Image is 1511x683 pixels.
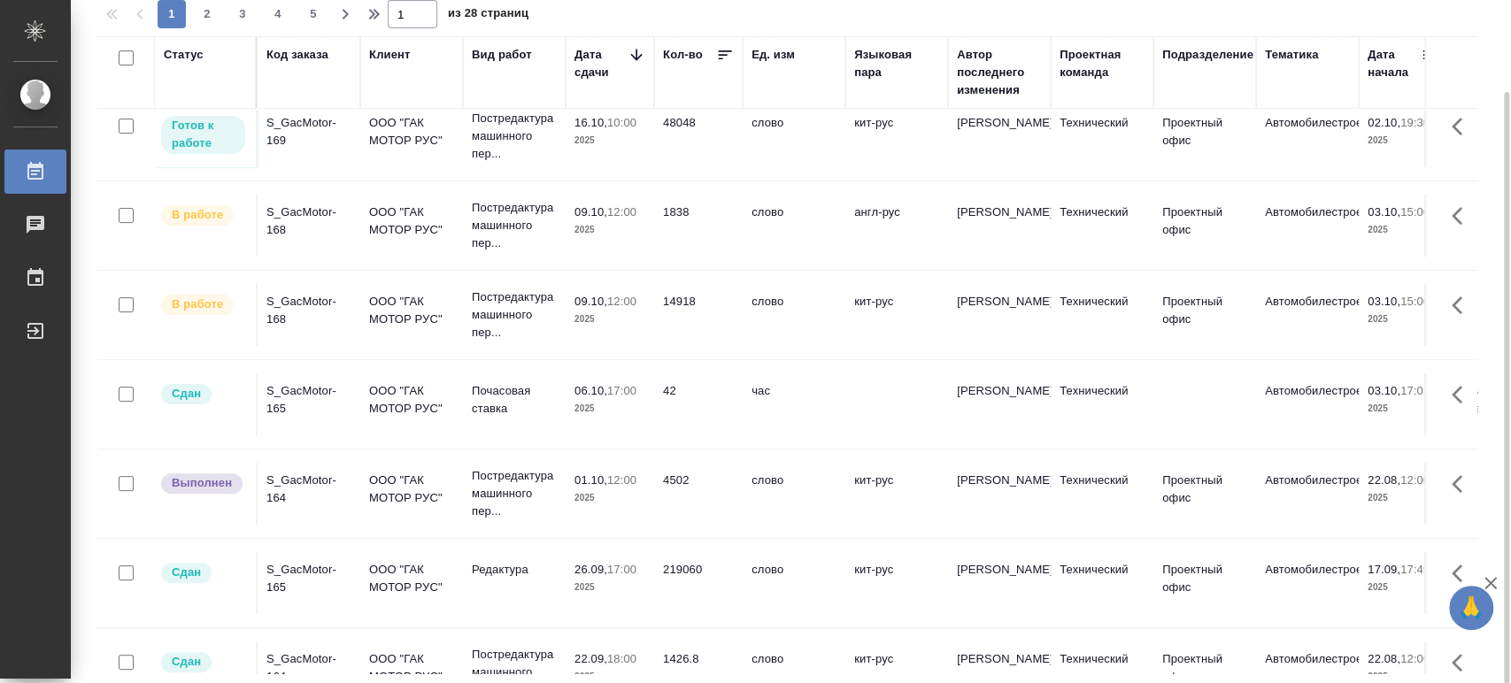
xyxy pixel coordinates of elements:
td: Проектный офис [1153,463,1256,525]
div: Исполнитель выполняет работу [159,293,247,317]
p: Сдан [172,653,201,671]
p: 06.10, [574,384,607,397]
div: Клиент [369,46,410,64]
td: кит-рус [845,463,948,525]
div: Статус [164,46,204,64]
p: 12:00 [1400,652,1430,665]
p: ООО "ГАК МОТОР РУС" [369,293,454,328]
td: 48048 [654,105,743,167]
p: 17:00 [607,384,636,397]
p: 2025 [1368,579,1438,596]
p: ООО "ГАК МОТОР РУС" [369,114,454,150]
button: Здесь прячутся важные кнопки [1441,552,1484,595]
td: [PERSON_NAME] [948,463,1051,525]
p: 17.09, [1368,563,1400,576]
p: 2025 [1368,221,1438,239]
p: Почасовая ставка [472,382,557,418]
p: 02.10, [1368,116,1400,129]
button: Здесь прячутся важные кнопки [1441,105,1484,148]
div: Исполнитель может приступить к работе [159,114,247,156]
div: Вид работ [472,46,532,64]
td: Проектный офис [1153,195,1256,257]
td: кит-рус [845,552,948,614]
div: Менеджер проверил работу исполнителя, передает ее на следующий этап [159,650,247,674]
div: Дата сдачи [574,46,628,81]
p: Автомобилестроение [1265,114,1350,132]
td: кит-рус [845,284,948,346]
p: 2025 [574,221,645,239]
div: Исполнитель завершил работу [159,472,247,495]
td: слово [743,552,845,614]
td: слово [743,105,845,167]
p: В работе [172,295,223,313]
p: Автомобилестроение [1265,382,1350,400]
button: Здесь прячутся важные кнопки [1441,195,1484,237]
td: 1838 [654,195,743,257]
td: Технический [1051,373,1153,435]
td: слово [743,463,845,525]
div: S_GacMotor-168 [266,203,351,239]
p: 2025 [1368,311,1438,328]
td: Технический [1051,463,1153,525]
td: [PERSON_NAME] [948,552,1051,614]
p: 03.10, [1368,384,1400,397]
button: Здесь прячутся важные кнопки [1441,284,1484,326]
p: 2025 [574,489,645,507]
p: 10:00 [607,116,636,129]
span: 5 [299,5,328,23]
div: S_GacMotor-165 [266,561,351,596]
div: Кол-во [663,46,703,64]
p: 03.10, [1368,205,1400,219]
div: S_GacMotor-164 [266,472,351,507]
td: англ-рус [845,195,948,257]
p: 2025 [574,579,645,596]
p: Постредактура машинного пер... [472,467,557,520]
p: В работе [172,206,223,224]
p: 22.09, [574,652,607,665]
p: ООО "ГАК МОТОР РУС" [369,203,454,239]
td: слово [743,195,845,257]
td: Проектный офис [1153,552,1256,614]
td: Проектный офис [1153,105,1256,167]
p: Постредактура машинного пер... [472,199,557,252]
p: 09.10, [574,205,607,219]
td: Технический [1051,195,1153,257]
p: Готов к работе [172,117,235,152]
td: час [743,373,845,435]
div: Менеджер проверил работу исполнителя, передает ее на следующий этап [159,561,247,585]
td: 42 [654,373,743,435]
span: 3 [228,5,257,23]
td: Проектный офис [1153,284,1256,346]
p: 12:00 [1400,473,1430,487]
p: 12:00 [607,473,636,487]
p: Выполнен [172,474,232,492]
td: слово [743,284,845,346]
td: [PERSON_NAME] [948,105,1051,167]
p: 22.08, [1368,652,1400,665]
div: Код заказа [266,46,328,64]
div: S_GacMotor-169 [266,114,351,150]
p: 01.10, [574,473,607,487]
p: ООО "ГАК МОТОР РУС" [369,472,454,507]
p: 15:00 [1400,295,1430,308]
p: 26.09, [574,563,607,576]
p: 2025 [1368,400,1438,418]
p: 2025 [1368,489,1438,507]
div: Автор последнего изменения [957,46,1042,99]
p: Постредактура машинного пер... [472,288,557,341]
p: 16.10, [574,116,607,129]
div: S_GacMotor-165 [266,382,351,418]
div: Исполнитель выполняет работу [159,203,247,227]
p: 09.10, [574,295,607,308]
p: Сдан [172,385,201,403]
td: Технический [1051,552,1153,614]
td: 14918 [654,284,743,346]
p: Редактура [472,561,557,579]
td: Технический [1051,105,1153,167]
p: 2025 [574,311,645,328]
p: Автомобилестроение [1265,650,1350,668]
p: 17:02 [1400,384,1430,397]
div: Языковая пара [854,46,939,81]
span: 🙏 [1456,589,1486,626]
p: Автомобилестроение [1265,472,1350,489]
